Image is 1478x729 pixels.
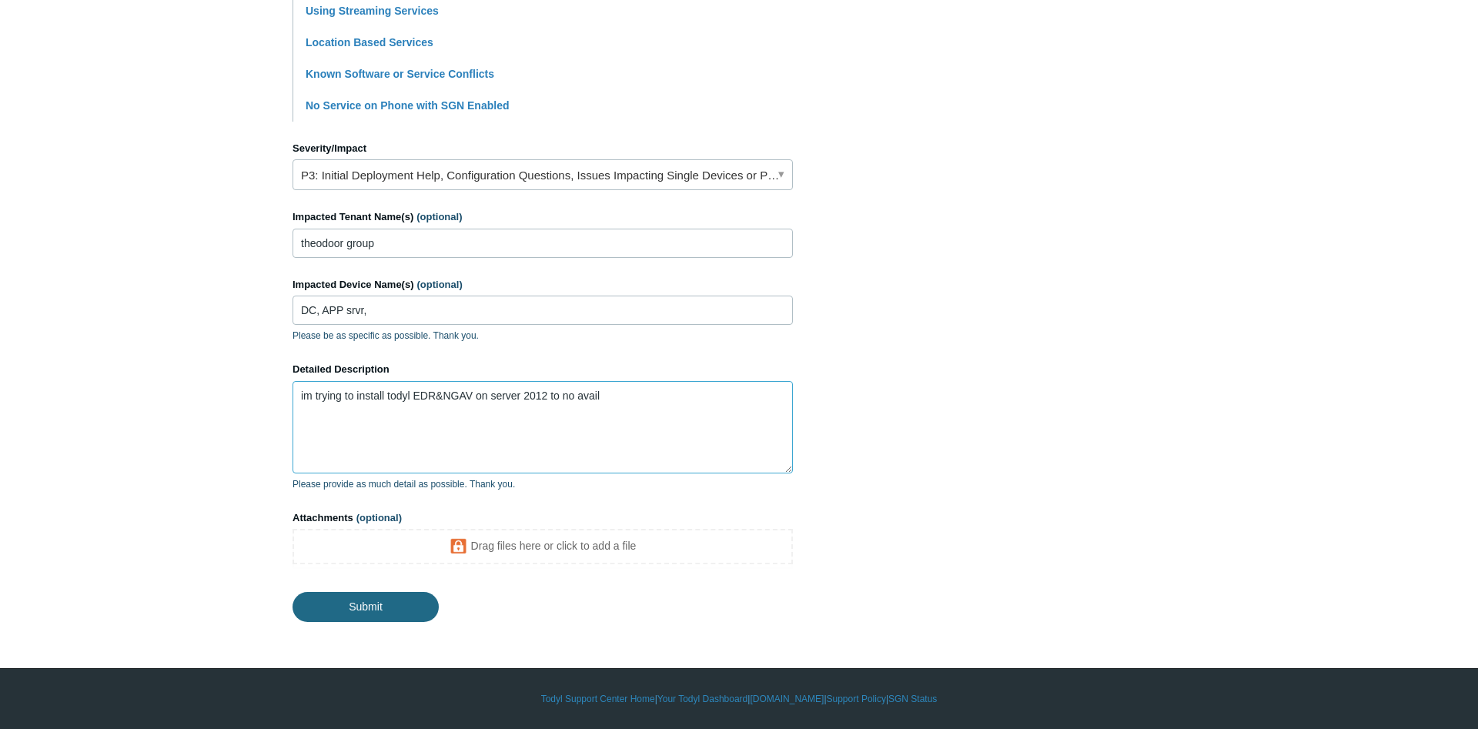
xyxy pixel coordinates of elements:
label: Severity/Impact [293,141,793,156]
label: Detailed Description [293,362,793,377]
input: Submit [293,592,439,621]
p: Please be as specific as possible. Thank you. [293,329,793,343]
p: Please provide as much detail as possible. Thank you. [293,477,793,491]
label: Attachments [293,510,793,526]
a: P3: Initial Deployment Help, Configuration Questions, Issues Impacting Single Devices or Past Out... [293,159,793,190]
div: | | | | [293,692,1185,706]
a: Support Policy [827,692,886,706]
a: Known Software or Service Conflicts [306,68,494,80]
a: SGN Status [888,692,937,706]
a: [DOMAIN_NAME] [750,692,824,706]
a: Using Streaming Services [306,5,439,17]
span: (optional) [356,512,402,523]
a: Your Todyl Dashboard [657,692,747,706]
a: Todyl Support Center Home [541,692,655,706]
a: No Service on Phone with SGN Enabled [306,99,510,112]
span: (optional) [417,279,463,290]
a: Location Based Services [306,36,433,48]
span: (optional) [416,211,462,222]
label: Impacted Device Name(s) [293,277,793,293]
label: Impacted Tenant Name(s) [293,209,793,225]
